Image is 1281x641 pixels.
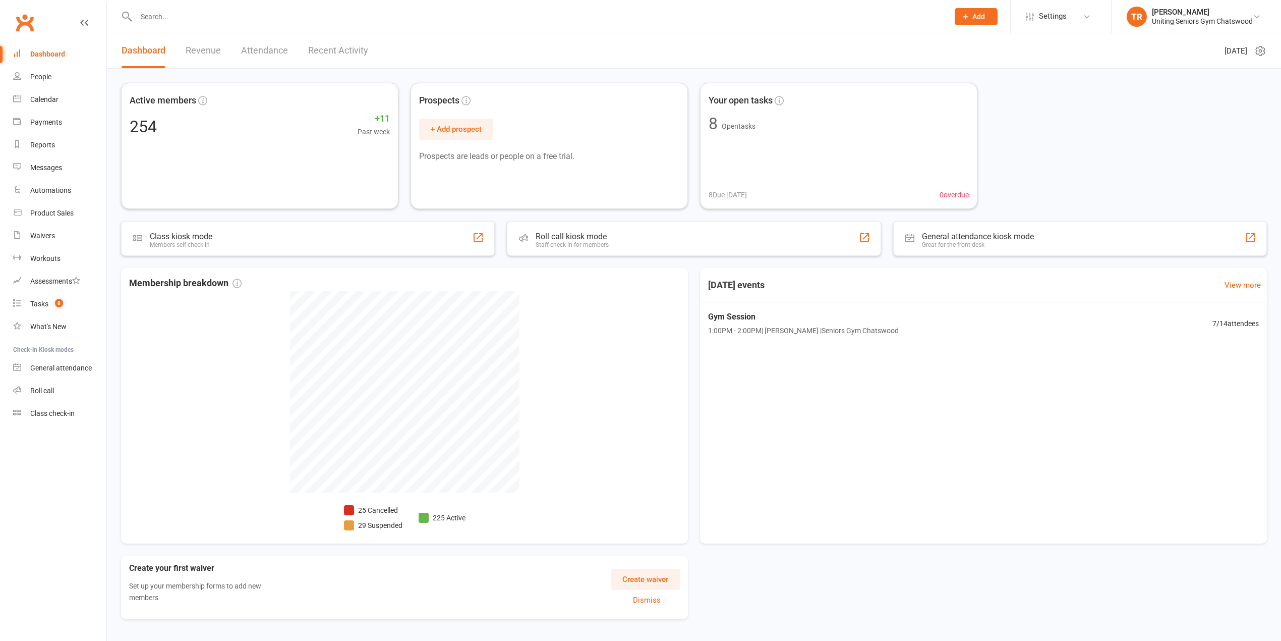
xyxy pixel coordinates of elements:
span: Open tasks [722,122,755,130]
div: Payments [30,118,62,126]
a: Dashboard [13,43,106,66]
button: Add [955,8,998,25]
a: Class kiosk mode [13,402,106,425]
div: Waivers [30,232,55,240]
input: Search... [133,10,942,24]
a: Assessments [13,270,106,293]
a: Reports [13,134,106,156]
div: General attendance kiosk mode [922,232,1034,241]
a: Tasks 8 [13,293,106,315]
a: Payments [13,111,106,134]
span: Prospects [419,93,459,108]
a: Clubworx [12,10,37,35]
div: What's New [30,323,67,331]
div: Great for the front desk [922,241,1034,248]
div: General attendance [30,364,92,372]
li: 29 Suspended [344,520,402,531]
span: Gym Session [708,310,899,324]
span: [DATE] [1225,45,1247,57]
span: 8 Due [DATE] [709,189,747,200]
span: 8 [55,299,63,307]
div: Assessments [30,277,80,285]
h3: [DATE] events [700,276,773,294]
span: 0 overdue [940,189,969,200]
div: Reports [30,141,55,149]
a: General attendance kiosk mode [13,357,106,380]
a: People [13,66,106,88]
a: View more [1225,279,1261,291]
div: Automations [30,186,71,194]
a: Recent Activity [308,33,368,68]
div: Roll call [30,387,54,395]
div: [PERSON_NAME] [1152,8,1253,17]
h3: Create your first waiver [129,564,292,573]
span: 7 / 14 attendees [1212,318,1259,329]
div: Class check-in [30,409,75,417]
li: 225 Active [419,512,465,523]
div: Product Sales [30,209,74,217]
div: Dashboard [30,50,65,58]
p: Prospects are leads or people on a free trial. [419,150,679,163]
div: Uniting Seniors Gym Chatswood [1152,17,1253,26]
a: Workouts [13,247,106,270]
span: Past week [358,126,390,137]
a: Product Sales [13,202,106,225]
div: TR [1127,7,1147,27]
div: Roll call kiosk mode [536,232,609,241]
span: Your open tasks [709,93,773,108]
button: Create waiver [611,569,680,590]
div: Members self check-in [150,241,212,248]
a: Revenue [186,33,221,68]
span: Membership breakdown [129,276,242,291]
div: Messages [30,164,62,172]
a: What's New [13,315,106,338]
a: Automations [13,179,106,202]
span: Active members [130,93,196,108]
span: 1:00PM - 2:00PM | [PERSON_NAME] | Seniors Gym Chatswood [708,325,899,336]
a: Waivers [13,225,106,247]
div: 254 [130,119,157,135]
div: Workouts [30,254,61,262]
div: People [30,73,51,81]
div: Staff check-in for members [536,241,609,248]
div: Tasks [30,300,48,308]
a: Roll call [13,380,106,402]
a: Attendance [241,33,288,68]
span: Settings [1039,5,1067,28]
span: +11 [358,112,390,126]
span: Add [972,13,985,21]
button: Dismiss [613,594,680,606]
p: Set up your membership forms to add new members [129,580,276,603]
button: + Add prospect [419,119,493,140]
a: Dashboard [122,33,165,68]
div: 8 [709,116,718,132]
a: Calendar [13,88,106,111]
div: Calendar [30,95,59,103]
li: 25 Cancelled [344,505,402,516]
div: Class kiosk mode [150,232,212,241]
a: Messages [13,156,106,179]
